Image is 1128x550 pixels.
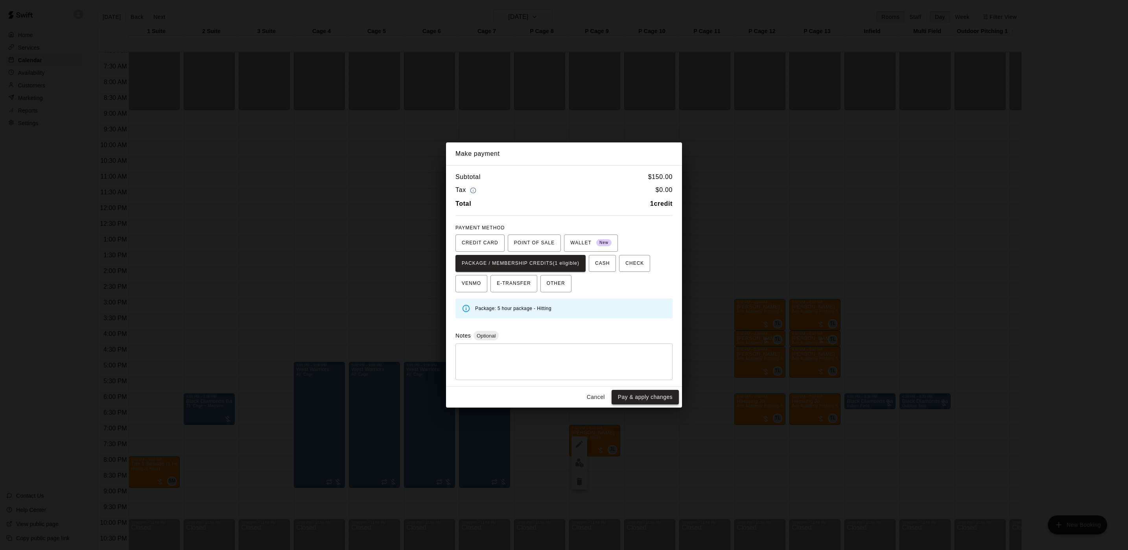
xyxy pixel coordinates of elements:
[455,185,478,196] h6: Tax
[462,257,579,270] span: PACKAGE / MEMBERSHIP CREDITS (1 eligible)
[508,234,561,252] button: POINT OF SALE
[570,237,612,249] span: WALLET
[455,225,505,231] span: PAYMENT METHOD
[462,237,498,249] span: CREDIT CARD
[475,306,551,311] span: Package: 5 hour package - Hitting
[619,255,650,272] button: CHECK
[595,257,610,270] span: CASH
[612,390,679,404] button: Pay & apply changes
[462,277,481,290] span: VENMO
[656,185,673,196] h6: $ 0.00
[596,238,612,248] span: New
[474,333,499,339] span: Optional
[455,332,471,339] label: Notes
[446,142,682,165] h2: Make payment
[455,234,505,252] button: CREDIT CARD
[497,277,531,290] span: E-TRANSFER
[455,172,481,182] h6: Subtotal
[455,200,471,207] b: Total
[455,255,586,272] button: PACKAGE / MEMBERSHIP CREDITS(1 eligible)
[547,277,565,290] span: OTHER
[589,255,616,272] button: CASH
[625,257,644,270] span: CHECK
[650,200,673,207] b: 1 credit
[514,237,555,249] span: POINT OF SALE
[455,275,487,292] button: VENMO
[490,275,537,292] button: E-TRANSFER
[540,275,571,292] button: OTHER
[583,390,608,404] button: Cancel
[648,172,673,182] h6: $ 150.00
[564,234,618,252] button: WALLET New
